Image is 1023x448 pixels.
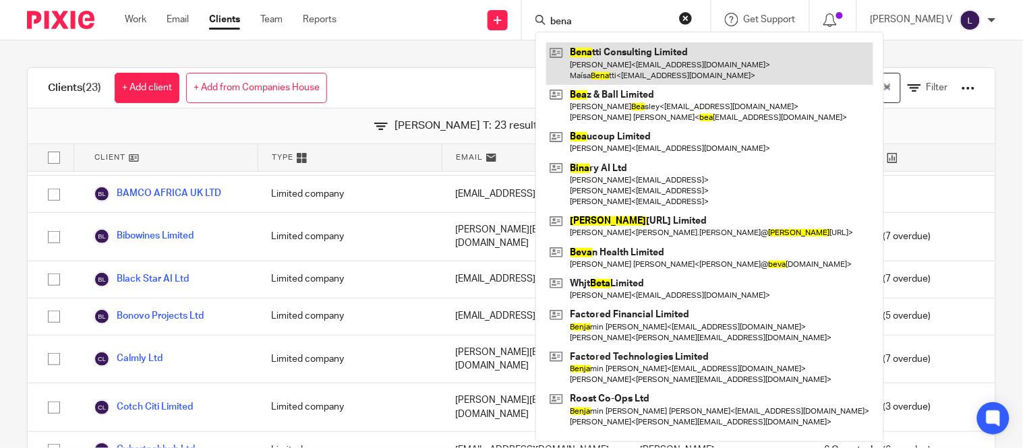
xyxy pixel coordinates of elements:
[167,13,189,26] a: Email
[94,351,163,367] a: Calmly Ltd
[209,13,240,26] a: Clients
[258,383,442,431] div: Limited company
[82,82,101,93] span: (23)
[871,13,953,26] p: [PERSON_NAME] V
[258,261,442,298] div: Limited company
[442,176,626,212] div: [EMAIL_ADDRESS][DOMAIN_NAME]
[94,399,193,416] a: Cotch Citi Limited
[41,145,67,170] input: Select all
[272,152,293,163] span: Type
[258,213,442,261] div: Limited company
[94,399,110,416] img: svg%3E
[394,118,546,133] span: [PERSON_NAME] T: 23 results.
[303,13,337,26] a: Reports
[442,213,626,261] div: [PERSON_NAME][EMAIL_ADDRESS][DOMAIN_NAME]
[94,271,110,288] img: svg%3E
[94,228,194,245] a: Bibowines Limited
[884,83,891,94] button: Clear Selected
[258,335,442,383] div: Limited company
[48,81,101,95] h1: Clients
[258,298,442,335] div: Limited company
[94,309,204,325] a: Bonovo Projects Ltd
[94,228,110,245] img: svg%3E
[186,73,327,103] a: + Add from Companies House
[456,152,483,163] span: Email
[960,9,981,31] img: svg%3E
[679,11,693,25] button: Clear
[115,73,179,103] a: + Add client
[94,152,125,163] span: Client
[927,83,948,92] span: Filter
[549,16,670,28] input: Search
[442,261,626,298] div: [EMAIL_ADDRESS]
[442,335,626,383] div: [PERSON_NAME][EMAIL_ADDRESS][DOMAIN_NAME]
[94,186,221,202] a: BAMCO AFRICA UK LTD
[94,351,110,367] img: svg%3E
[125,13,146,26] a: Work
[442,298,626,335] div: [EMAIL_ADDRESS][DOMAIN_NAME]
[442,383,626,431] div: [PERSON_NAME][EMAIL_ADDRESS][DOMAIN_NAME]
[94,186,110,202] img: svg%3E
[94,309,110,325] img: svg%3E
[94,271,189,288] a: Black Star AI Ltd
[258,176,442,212] div: Limited company
[744,15,796,24] span: Get Support
[260,13,283,26] a: Team
[27,11,94,29] img: Pixie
